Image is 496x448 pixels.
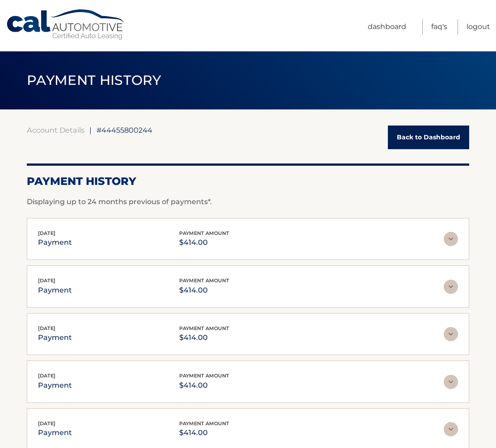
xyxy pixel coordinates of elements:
img: accordion-rest.svg [444,375,458,389]
p: payment [38,236,72,249]
a: Dashboard [368,19,406,35]
a: FAQ's [431,19,447,35]
a: Cal Automotive [6,9,126,41]
p: $414.00 [179,284,229,297]
a: Logout [467,19,490,35]
p: $414.00 [179,331,229,344]
p: payment [38,284,72,297]
h2: Payment History [27,175,469,188]
span: | [89,126,92,134]
span: [DATE] [38,325,55,331]
span: payment amount [179,325,229,331]
p: $414.00 [179,236,229,249]
img: accordion-rest.svg [444,327,458,341]
a: Back to Dashboard [388,126,469,149]
p: Displaying up to 24 months previous of payments*. [27,197,469,207]
p: payment [38,427,72,439]
p: $414.00 [179,379,229,392]
span: PAYMENT HISTORY [27,72,161,88]
span: payment amount [179,373,229,379]
span: payment amount [179,420,229,427]
p: payment [38,379,72,392]
p: payment [38,331,72,344]
span: [DATE] [38,277,55,284]
img: accordion-rest.svg [444,232,458,246]
span: #44455800244 [97,126,152,134]
span: [DATE] [38,230,55,236]
p: $414.00 [179,427,229,439]
img: accordion-rest.svg [444,280,458,294]
span: payment amount [179,277,229,284]
img: accordion-rest.svg [444,422,458,436]
span: payment amount [179,230,229,236]
span: [DATE] [38,373,55,379]
span: [DATE] [38,420,55,427]
a: Account Details [27,126,84,134]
